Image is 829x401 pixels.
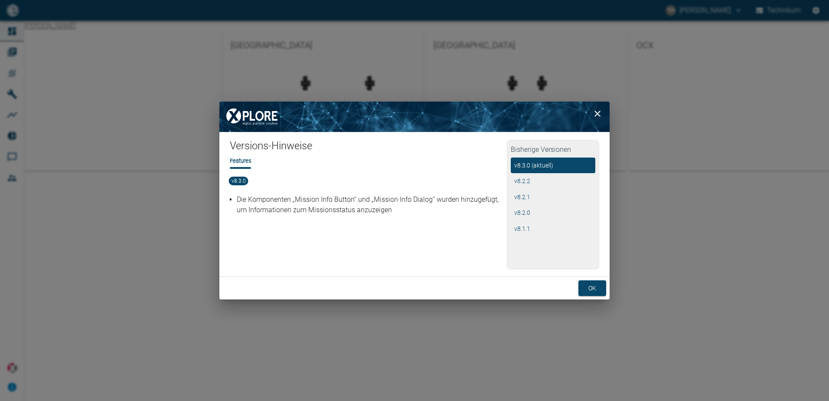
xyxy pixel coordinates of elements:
[230,157,251,165] li: Features
[237,194,504,215] p: Die Komponenten „Mission Info Button“ und „Mission Info Dialog“ wurden hinzugefügt, um Informatio...
[230,139,507,157] h1: Versions-Hinweise
[511,158,595,174] button: v8.3.0 (aktuell)
[511,205,595,221] button: v8.2.0
[219,102,610,132] img: background image
[511,173,595,189] button: v8.2.2
[511,189,595,205] button: v8.2.1
[589,105,606,122] button: close
[219,102,284,132] img: XPLORE Logo
[511,144,595,158] h2: Bisherige Versionen
[229,177,248,185] span: v8.3.0
[511,221,595,237] button: v8.1.1
[578,280,606,296] button: ok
